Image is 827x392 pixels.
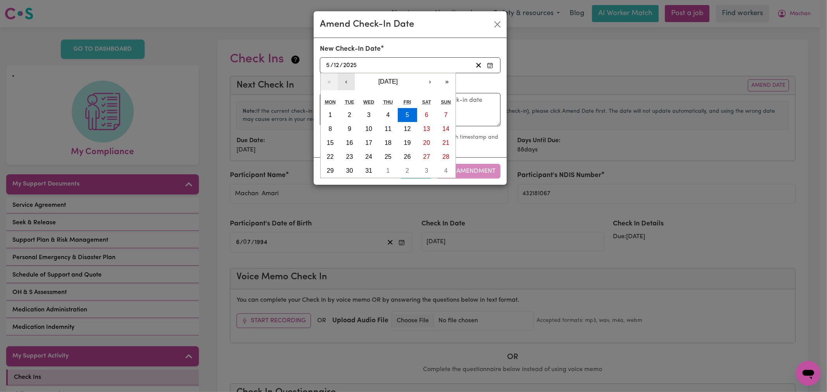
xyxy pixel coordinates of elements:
[327,153,334,160] abbr: December 22, 2025
[333,60,340,70] input: --
[404,100,411,105] abbr: Friday
[340,164,359,178] button: December 30, 2025
[321,73,338,90] button: «
[436,164,456,178] button: January 4, 2026
[320,17,414,31] div: Amend Check-In Date
[404,126,411,132] abbr: December 12, 2025
[425,112,428,118] abbr: December 6, 2025
[343,60,357,70] input: ----
[348,126,351,132] abbr: December 9, 2025
[378,136,398,150] button: December 18, 2025
[321,150,340,164] button: December 22, 2025
[359,164,378,178] button: December 31, 2025
[378,108,398,122] button: December 4, 2025
[398,164,417,178] button: January 2, 2026
[387,112,390,118] abbr: December 4, 2025
[442,153,449,160] abbr: December 28, 2025
[365,126,372,132] abbr: December 10, 2025
[365,167,372,174] abbr: December 31, 2025
[348,112,351,118] abbr: December 2, 2025
[387,167,390,174] abbr: January 1, 2026
[340,150,359,164] button: December 23, 2025
[436,122,456,136] button: December 14, 2025
[346,167,353,174] abbr: December 30, 2025
[321,136,340,150] button: December 15, 2025
[398,136,417,150] button: December 19, 2025
[328,112,332,118] abbr: December 1, 2025
[421,73,439,90] button: ›
[417,150,437,164] button: December 27, 2025
[406,112,409,118] abbr: December 5, 2025
[338,73,355,90] button: ‹
[378,150,398,164] button: December 25, 2025
[320,44,381,54] label: New Check-In Date
[321,122,340,136] button: December 8, 2025
[423,153,430,160] abbr: December 27, 2025
[321,164,340,178] button: December 29, 2025
[398,108,417,122] button: December 5, 2025
[417,108,437,122] button: December 6, 2025
[436,136,456,150] button: December 21, 2025
[423,126,430,132] abbr: December 13, 2025
[327,139,334,146] abbr: December 15, 2025
[363,100,374,105] abbr: Wednesday
[378,122,398,136] button: December 11, 2025
[439,73,456,90] button: »
[330,62,333,69] span: /
[404,153,411,160] abbr: December 26, 2025
[383,100,393,105] abbr: Thursday
[359,108,378,122] button: December 3, 2025
[378,78,398,85] span: [DATE]
[378,164,398,178] button: January 1, 2026
[359,136,378,150] button: December 17, 2025
[355,73,421,90] button: [DATE]
[796,361,821,386] iframe: Button to launch messaging window
[444,167,448,174] abbr: January 4, 2026
[320,79,397,89] label: Reason for Amendment
[367,112,371,118] abbr: December 3, 2025
[328,126,332,132] abbr: December 8, 2025
[385,139,392,146] abbr: December 18, 2025
[417,164,437,178] button: January 3, 2026
[340,136,359,150] button: December 16, 2025
[320,134,498,150] small: This amendment will be logged in the system with timestamp and user information.
[340,62,343,69] span: /
[442,139,449,146] abbr: December 21, 2025
[325,100,336,105] abbr: Monday
[346,139,353,146] abbr: December 16, 2025
[442,126,449,132] abbr: December 14, 2025
[365,139,372,146] abbr: December 17, 2025
[359,150,378,164] button: December 24, 2025
[385,126,392,132] abbr: December 11, 2025
[321,108,340,122] button: December 1, 2025
[423,139,430,146] abbr: December 20, 2025
[365,153,372,160] abbr: December 24, 2025
[417,122,437,136] button: December 13, 2025
[422,100,431,105] abbr: Saturday
[406,167,409,174] abbr: January 2, 2026
[340,122,359,136] button: December 9, 2025
[425,167,428,174] abbr: January 3, 2026
[398,150,417,164] button: December 26, 2025
[326,60,330,70] input: --
[345,100,354,105] abbr: Tuesday
[398,122,417,136] button: December 12, 2025
[491,18,504,31] button: Close
[444,112,448,118] abbr: December 7, 2025
[404,139,411,146] abbr: December 19, 2025
[385,153,392,160] abbr: December 25, 2025
[346,153,353,160] abbr: December 23, 2025
[340,108,359,122] button: December 2, 2025
[327,167,334,174] abbr: December 29, 2025
[436,108,456,122] button: December 7, 2025
[436,150,456,164] button: December 28, 2025
[417,136,437,150] button: December 20, 2025
[320,134,333,140] strong: Note:
[441,100,451,105] abbr: Sunday
[359,122,378,136] button: December 10, 2025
